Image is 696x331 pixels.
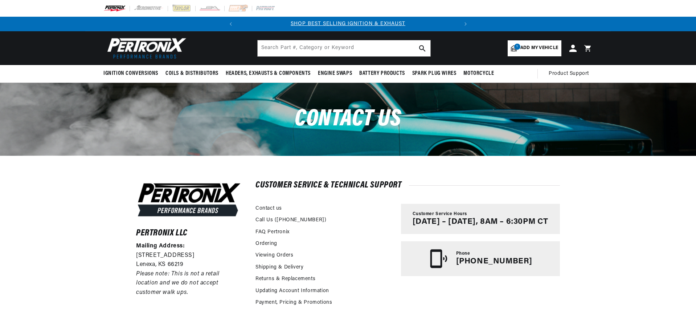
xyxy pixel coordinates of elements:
[136,260,242,270] p: Lenexa, KS 66219
[255,263,303,271] a: Shipping & Delivery
[255,299,332,307] a: Payment, Pricing & Promotions
[136,243,185,249] strong: Mailing Address:
[222,65,314,82] summary: Headers, Exhausts & Components
[103,36,187,61] img: Pertronix
[255,205,282,213] a: Contact us
[226,70,311,77] span: Headers, Exhausts & Components
[238,20,458,28] div: 1 of 2
[514,44,520,50] span: 1
[456,251,470,257] span: Phone
[255,240,277,248] a: Ordering
[103,65,162,82] summary: Ignition Conversions
[255,251,293,259] a: Viewing Orders
[458,17,473,31] button: Translation missing: en.sections.announcements.next_announcement
[413,211,467,217] span: Customer Service Hours
[413,217,548,227] p: [DATE] – [DATE], 8AM – 6:30PM CT
[162,65,222,82] summary: Coils & Distributors
[255,216,326,224] a: Call Us ([PHONE_NUMBER])
[409,65,460,82] summary: Spark Plug Wires
[85,17,611,31] slideshow-component: Translation missing: en.sections.announcements.announcement_bar
[356,65,409,82] summary: Battery Products
[549,70,589,78] span: Product Support
[295,108,401,131] span: Contact us
[318,70,352,77] span: Engine Swaps
[520,45,558,52] span: Add my vehicle
[359,70,405,77] span: Battery Products
[401,241,560,276] a: Phone [PHONE_NUMBER]
[136,230,242,237] h6: Pertronix LLC
[460,65,498,82] summary: Motorcycle
[136,271,220,295] em: Please note: This is not a retail location and we do not accept customer walk ups.
[103,70,158,77] span: Ignition Conversions
[255,275,315,283] a: Returns & Replacements
[258,40,430,56] input: Search Part #, Category or Keyword
[255,287,329,295] a: Updating Account Information
[463,70,494,77] span: Motorcycle
[508,40,561,56] a: 1Add my vehicle
[291,21,405,27] a: SHOP BEST SELLING IGNITION & EXHAUST
[224,17,238,31] button: Translation missing: en.sections.announcements.previous_announcement
[136,251,242,261] p: [STREET_ADDRESS]
[238,20,458,28] div: Announcement
[255,182,560,189] h2: Customer Service & Technical Support
[414,40,430,56] button: search button
[412,70,457,77] span: Spark Plug Wires
[456,257,532,266] p: [PHONE_NUMBER]
[255,228,290,236] a: FAQ Pertronix
[549,65,593,82] summary: Product Support
[314,65,356,82] summary: Engine Swaps
[165,70,218,77] span: Coils & Distributors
